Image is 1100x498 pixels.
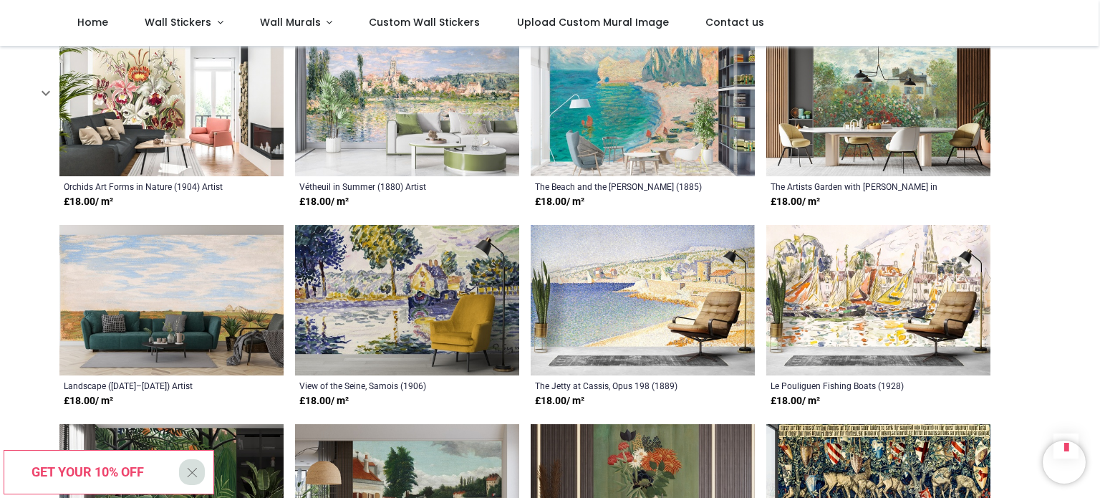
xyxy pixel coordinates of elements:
[295,27,519,177] img: Vétheuil in Summer (1880) Wall Mural Artist Claude Monet
[535,181,708,192] a: The Beach and the [PERSON_NAME] (1885) Artist [PERSON_NAME]
[59,27,284,177] img: Orchids Art Forms in Nature (1904) Wall Mural Artist Ernst Haeckel
[771,380,943,391] a: Le Pouliguen Fishing Boats (1928) [PERSON_NAME]
[771,181,943,192] a: The Artists Garden with [PERSON_NAME] in Argenteuil Artist [PERSON_NAME]
[64,380,236,391] a: Landscape ([DATE]–[DATE]) Artist [PERSON_NAME]
[766,27,990,177] img: The Artists Garden with Dahlias in Argenteuil Wall Mural Artist Claude Monet
[771,394,820,408] strong: £ 18.00 / m²
[260,15,321,29] span: Wall Murals
[531,225,755,375] img: The Jetty at Cassis, Opus 198 (1889) Wall Mural Paul Signac
[64,195,113,209] strong: £ 18.00 / m²
[535,394,584,408] strong: £ 18.00 / m²
[64,394,113,408] strong: £ 18.00 / m²
[531,27,755,177] img: The Beach and the Falaise dAmont (1885) Wall Mural Artist Claude Monet
[535,380,708,391] a: The Jetty at Cassis, Opus 198 (1889) [PERSON_NAME]
[299,394,349,408] strong: £ 18.00 / m²
[145,15,211,29] span: Wall Stickers
[59,225,284,375] img: Landscape (1864–1866) Wall Mural Artist Claude Monet
[1043,441,1086,484] iframe: Brevo live chat
[369,15,480,29] span: Custom Wall Stickers
[299,380,472,391] a: View of the Seine, Samois (1906) [PERSON_NAME]
[766,225,990,375] img: Le Pouliguen Fishing Boats (1928) Wall Mural Paul Signac
[705,15,764,29] span: Contact us
[299,195,349,209] strong: £ 18.00 / m²
[771,195,820,209] strong: £ 18.00 / m²
[299,181,472,192] a: Vétheuil in Summer (1880) Artist [PERSON_NAME]
[535,195,584,209] strong: £ 18.00 / m²
[77,15,108,29] span: Home
[295,225,519,375] img: View of the Seine, Samois (1906) Wall Mural Paul Signac
[517,15,669,29] span: Upload Custom Mural Image
[64,181,236,192] a: Orchids Art Forms in Nature (1904) Artist [PERSON_NAME]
